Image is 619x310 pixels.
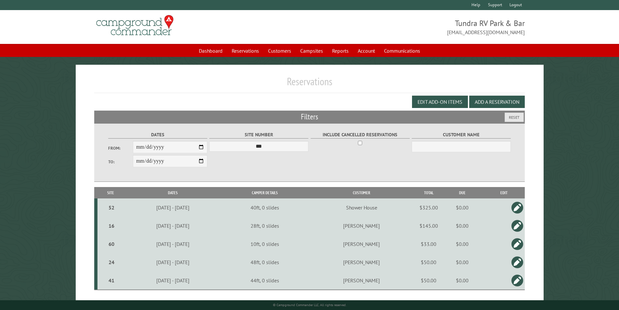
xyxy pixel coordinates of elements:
[412,131,511,139] label: Customer Name
[442,235,483,253] td: $0.00
[442,271,483,290] td: $0.00
[311,131,410,139] label: Include Cancelled Reservations
[264,45,295,57] a: Customers
[307,198,416,217] td: Shower House
[416,198,442,217] td: $325.00
[307,253,416,271] td: [PERSON_NAME]
[195,45,226,57] a: Dashboard
[97,187,124,198] th: Site
[125,259,221,265] div: [DATE] - [DATE]
[108,131,207,139] label: Dates
[100,204,123,211] div: 52
[442,198,483,217] td: $0.00
[354,45,379,57] a: Account
[273,303,346,307] small: © Campground Commander LLC. All rights reserved.
[307,217,416,235] td: [PERSON_NAME]
[209,131,308,139] label: Site Number
[125,204,221,211] div: [DATE] - [DATE]
[100,259,123,265] div: 24
[125,241,221,247] div: [DATE] - [DATE]
[222,217,307,235] td: 28ft, 0 slides
[307,271,416,290] td: [PERSON_NAME]
[442,253,483,271] td: $0.00
[307,187,416,198] th: Customer
[505,113,524,122] button: Reset
[328,45,353,57] a: Reports
[108,159,133,165] label: To:
[124,187,222,198] th: Dates
[222,235,307,253] td: 10ft, 0 slides
[125,222,221,229] div: [DATE] - [DATE]
[483,187,525,198] th: Edit
[296,45,327,57] a: Campsites
[94,111,525,123] h2: Filters
[442,217,483,235] td: $0.00
[310,18,525,36] span: Tundra RV Park & Bar [EMAIL_ADDRESS][DOMAIN_NAME]
[108,145,133,151] label: From:
[222,253,307,271] td: 48ft, 0 slides
[100,241,123,247] div: 60
[416,253,442,271] td: $50.00
[100,222,123,229] div: 16
[442,187,483,198] th: Due
[416,235,442,253] td: $33.00
[222,271,307,290] td: 44ft, 0 slides
[416,217,442,235] td: $145.00
[412,96,468,108] button: Edit Add-on Items
[380,45,424,57] a: Communications
[416,271,442,290] td: $50.00
[125,277,221,284] div: [DATE] - [DATE]
[222,187,307,198] th: Camper Details
[307,235,416,253] td: [PERSON_NAME]
[416,187,442,198] th: Total
[94,13,175,38] img: Campground Commander
[222,198,307,217] td: 40ft, 0 slides
[469,96,525,108] button: Add a Reservation
[94,75,525,93] h1: Reservations
[228,45,263,57] a: Reservations
[100,277,123,284] div: 41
